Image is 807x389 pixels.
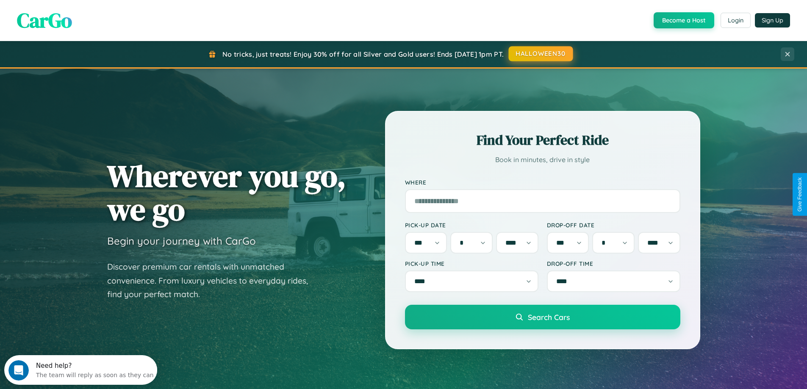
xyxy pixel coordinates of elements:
[405,305,680,329] button: Search Cars
[547,260,680,267] label: Drop-off Time
[4,355,157,385] iframe: Intercom live chat discovery launcher
[107,235,256,247] h3: Begin your journey with CarGo
[222,50,504,58] span: No tricks, just treats! Enjoy 30% off for all Silver and Gold users! Ends [DATE] 1pm PT.
[721,13,751,28] button: Login
[405,260,538,267] label: Pick-up Time
[107,260,319,301] p: Discover premium car rentals with unmatched convenience. From luxury vehicles to everyday rides, ...
[32,14,150,23] div: The team will reply as soon as they can
[797,177,803,212] div: Give Feedback
[755,13,790,28] button: Sign Up
[405,154,680,166] p: Book in minutes, drive in style
[547,221,680,229] label: Drop-off Date
[405,221,538,229] label: Pick-up Date
[107,159,346,226] h1: Wherever you go, we go
[509,46,573,61] button: HALLOWEEN30
[405,179,680,186] label: Where
[528,312,570,322] span: Search Cars
[654,12,714,28] button: Become a Host
[17,6,72,34] span: CarGo
[405,131,680,149] h2: Find Your Perfect Ride
[3,3,158,27] div: Open Intercom Messenger
[8,360,29,381] iframe: Intercom live chat
[32,7,150,14] div: Need help?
